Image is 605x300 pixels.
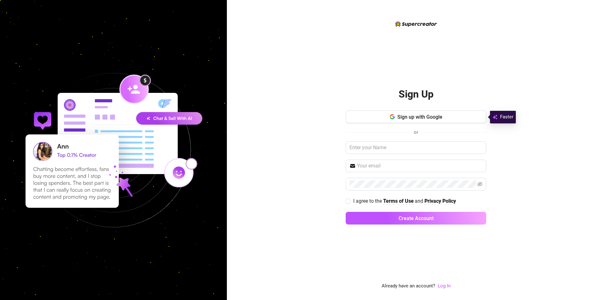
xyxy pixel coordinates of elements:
[357,162,482,170] input: Your email
[424,198,456,204] strong: Privacy Policy
[500,113,513,121] span: Faster
[424,198,456,205] a: Privacy Policy
[397,114,442,120] span: Sign up with Google
[346,110,486,123] button: Sign up with Google
[415,198,424,204] span: and
[438,282,451,290] a: Log In
[493,113,498,121] img: svg%3e
[4,41,222,259] img: signup-background-D0MIrEPF.svg
[399,215,434,221] span: Create Account
[438,283,451,289] a: Log In
[346,212,486,224] button: Create Account
[383,198,414,204] strong: Terms of Use
[346,141,486,154] input: Enter your Name
[395,21,437,27] img: logo-BBDzfeDw.svg
[477,182,482,187] span: eye-invisible
[399,88,434,101] h2: Sign Up
[382,282,435,290] span: Already have an account?
[353,198,383,204] span: I agree to the
[414,129,418,135] span: or
[383,198,414,205] a: Terms of Use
